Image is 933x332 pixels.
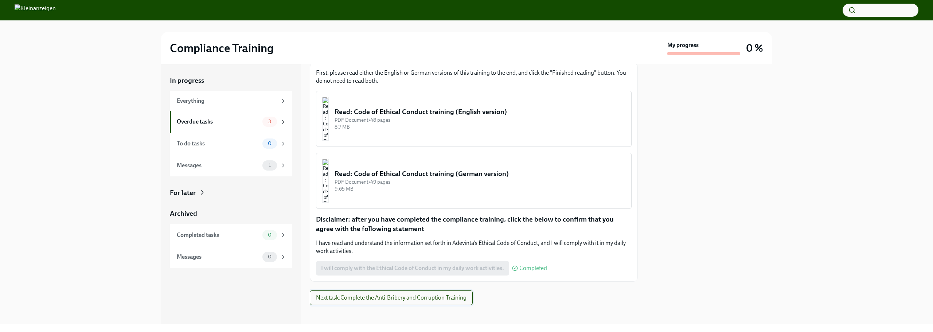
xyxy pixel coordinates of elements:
h3: 0 % [746,42,763,55]
div: To do tasks [177,140,259,148]
div: Completed tasks [177,231,259,239]
button: Read: Code of Ethical Conduct training (English version)PDF Document•48 pages8.7 MB [316,91,632,147]
img: Read: Code of Ethical Conduct training (English version) [322,97,329,141]
a: Archived [170,209,292,218]
span: 3 [264,119,276,124]
a: In progress [170,76,292,85]
img: Kleinanzeigen [15,4,56,16]
div: For later [170,188,196,198]
button: Next task:Complete the Anti-Bribery and Corruption Training [310,290,473,305]
span: 0 [263,254,276,259]
a: Everything [170,91,292,111]
div: Everything [177,97,277,105]
strong: My progress [667,41,699,49]
p: First, please read either the English or German versions of this training to the end, and click t... [316,69,632,85]
a: Completed tasks0 [170,224,292,246]
p: Disclaimer: after you have completed the compliance training, click the below to confirm that you... [316,215,632,233]
span: 1 [264,163,275,168]
button: Read: Code of Ethical Conduct training (German version)PDF Document•49 pages9.65 MB [316,153,632,209]
div: Read: Code of Ethical Conduct training (English version) [335,107,625,117]
span: Completed [519,265,547,271]
a: To do tasks0 [170,133,292,155]
h2: Compliance Training [170,41,274,55]
div: Overdue tasks [177,118,259,126]
div: 8.7 MB [335,124,625,130]
div: Messages [177,253,259,261]
div: PDF Document • 49 pages [335,179,625,185]
span: 0 [263,141,276,146]
div: Messages [177,161,259,169]
div: Read: Code of Ethical Conduct training (German version) [335,169,625,179]
a: Overdue tasks3 [170,111,292,133]
span: Next task : Complete the Anti-Bribery and Corruption Training [316,294,466,301]
a: Messages0 [170,246,292,268]
img: Read: Code of Ethical Conduct training (German version) [322,159,329,203]
p: I have read and understand the information set forth in Adevinta’s Ethical Code of Conduct, and I... [316,239,632,255]
a: For later [170,188,292,198]
span: 0 [263,232,276,238]
a: Messages1 [170,155,292,176]
div: 9.65 MB [335,185,625,192]
div: PDF Document • 48 pages [335,117,625,124]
